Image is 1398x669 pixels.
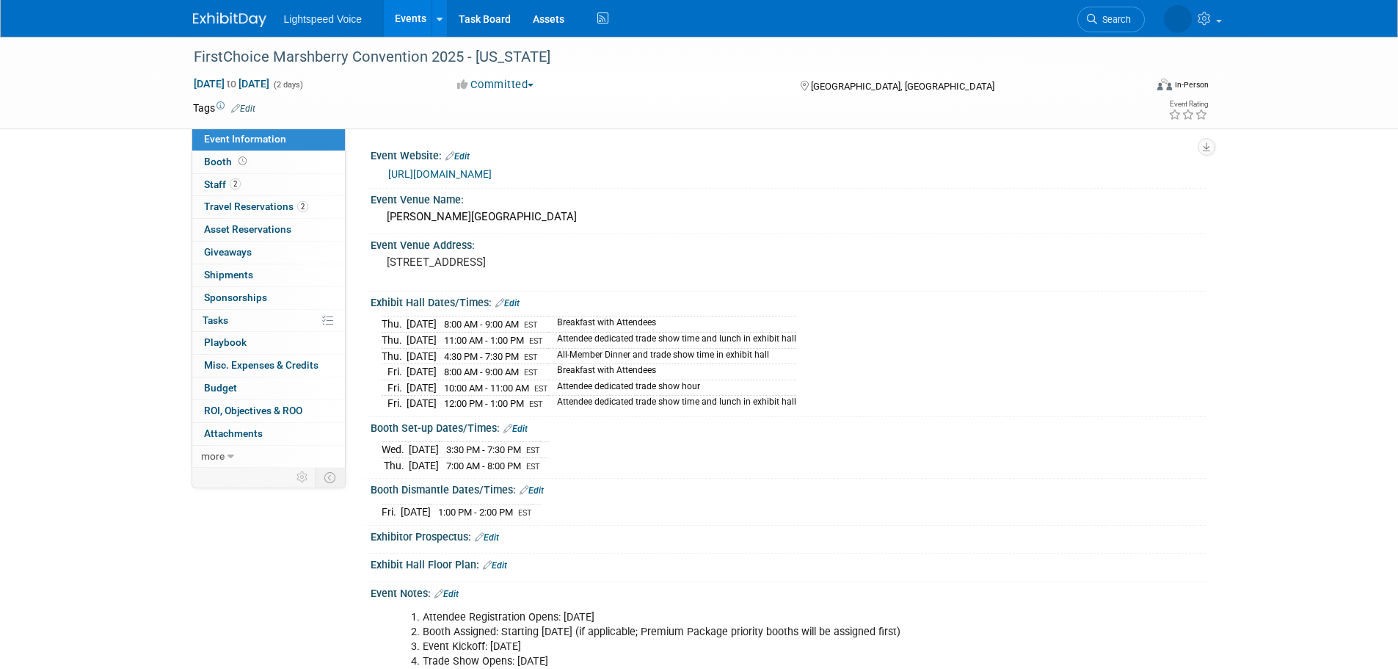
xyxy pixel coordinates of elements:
span: EST [524,352,538,362]
div: Event Venue Address: [371,234,1206,253]
span: EST [534,384,548,394]
td: [DATE] [407,380,437,396]
div: [PERSON_NAME][GEOGRAPHIC_DATA] [382,206,1195,228]
span: EST [529,399,543,409]
span: to [225,78,239,90]
a: Shipments [192,264,345,286]
td: Thu. [382,348,407,364]
td: Fri. [382,505,401,520]
span: Giveaways [204,246,252,258]
a: Edit [495,298,520,308]
td: [DATE] [407,317,437,333]
span: 3:30 PM - 7:30 PM [446,444,521,455]
a: Asset Reservations [192,219,345,241]
a: Giveaways [192,242,345,264]
a: Edit [231,104,255,114]
td: [DATE] [409,458,439,473]
span: Sponsorships [204,292,267,303]
td: Attendee dedicated trade show time and lunch in exhibit hall [548,333,796,349]
td: Personalize Event Tab Strip [290,468,316,487]
a: Budget [192,377,345,399]
span: EST [524,320,538,330]
div: Booth Dismantle Dates/Times: [371,479,1206,498]
a: more [192,446,345,468]
span: more [201,450,225,462]
span: Misc. Expenses & Credits [204,359,318,371]
span: Shipments [204,269,253,281]
div: Exhibit Hall Dates/Times: [371,292,1206,311]
span: Budget [204,382,237,394]
td: Thu. [382,458,409,473]
td: Attendee dedicated trade show hour [548,380,796,396]
li: Attendee Registration Opens: [DATE] [423,610,1035,625]
span: Lightspeed Voice [284,13,363,25]
td: [DATE] [407,364,437,380]
td: Thu. [382,333,407,349]
span: 8:00 AM - 9:00 AM [444,366,519,377]
span: [GEOGRAPHIC_DATA], [GEOGRAPHIC_DATA] [811,81,994,92]
a: Misc. Expenses & Credits [192,355,345,377]
span: EST [526,446,540,455]
span: [DATE] [DATE] [193,77,270,90]
a: Playbook [192,332,345,354]
span: EST [529,336,543,346]
a: Edit [503,424,528,434]
span: Event Information [204,133,286,145]
td: [DATE] [409,442,439,458]
span: Staff [204,178,241,190]
span: Playbook [204,336,247,348]
span: Attachments [204,427,263,439]
div: In-Person [1174,79,1209,90]
li: Booth Assigned: Starting [DATE] (if applicable; Premium Package priority booths will be assigned ... [423,625,1035,640]
pre: [STREET_ADDRESS] [387,256,702,269]
div: Event Venue Name: [371,189,1206,207]
span: 11:00 AM - 1:00 PM [444,335,524,346]
td: Wed. [382,442,409,458]
span: EST [526,462,540,471]
td: Tags [193,101,255,115]
td: Toggle Event Tabs [315,468,345,487]
div: FirstChoice Marshberry Convention 2025 - [US_STATE] [189,44,1123,70]
span: Asset Reservations [204,223,291,235]
div: Exhibit Hall Floor Plan: [371,554,1206,573]
span: Booth not reserved yet [236,156,250,167]
td: Thu. [382,317,407,333]
a: Edit [520,485,544,496]
a: ROI, Objectives & ROO [192,400,345,422]
a: Edit [434,589,459,599]
span: ROI, Objectives & ROO [204,405,302,416]
td: [DATE] [407,333,437,349]
a: Travel Reservations2 [192,196,345,218]
span: EST [518,508,532,518]
div: Event Format [1058,76,1209,98]
td: All-Member Dinner and trade show time in exhibit hall [548,348,796,364]
a: Edit [475,532,499,543]
img: Format-Inperson.png [1157,79,1172,90]
div: Exhibitor Prospectus: [371,526,1206,545]
td: Attendee dedicated trade show time and lunch in exhibit hall [548,396,796,411]
td: [DATE] [401,505,431,520]
td: Breakfast with Attendees [548,364,796,380]
span: 8:00 AM - 9:00 AM [444,319,519,330]
span: Tasks [203,314,228,326]
span: EST [524,368,538,377]
img: ExhibitDay [193,12,266,27]
span: 4:30 PM - 7:30 PM [444,351,519,362]
span: 7:00 AM - 8:00 PM [446,460,521,471]
a: Staff2 [192,174,345,196]
div: Booth Set-up Dates/Times: [371,417,1206,436]
a: Booth [192,151,345,173]
a: Event Information [192,129,345,151]
span: (2 days) [272,80,303,90]
a: [URL][DOMAIN_NAME] [388,168,492,180]
li: Event Kickoff: [DATE] [423,640,1035,654]
td: [DATE] [407,348,437,364]
a: Tasks [192,310,345,332]
button: Committed [452,77,539,93]
a: Sponsorships [192,287,345,309]
span: 12:00 PM - 1:00 PM [444,398,524,409]
a: Attachments [192,423,345,445]
td: Fri. [382,396,407,411]
td: Breakfast with Attendees [548,317,796,333]
li: Trade Show Opens: [DATE] [423,654,1035,669]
